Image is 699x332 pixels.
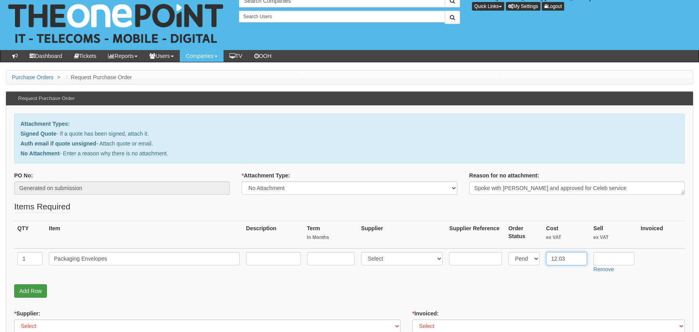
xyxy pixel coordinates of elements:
th: Supplier [358,221,446,248]
a: Tickets [68,50,103,62]
a: TV [224,50,248,62]
a: Add Row [14,284,47,298]
label: Supplier: [14,310,40,317]
th: Order Status [505,221,543,248]
th: QTY [14,221,46,248]
label: PO No: [14,172,33,179]
label: Attachment Type: [242,172,290,179]
a: OOH [248,50,278,62]
h3: Request Purchase Order [14,92,79,105]
label: Reason for no attachment: [469,172,539,179]
th: Term [304,221,358,248]
li: Request Purchase Order [64,73,132,81]
b: Auth email if quote unsigned [21,140,96,147]
small: ex VAT [593,234,634,241]
small: In Months [307,234,355,241]
b: No Attachment [21,150,60,157]
th: Invoiced [637,221,685,248]
small: ex VAT [546,234,587,241]
b: Signed Quote [21,131,56,137]
a: Remove [593,266,614,272]
a: Purchase Orders [12,74,54,80]
p: - Attach quote or email. [21,140,678,147]
a: Companies [180,50,224,62]
p: - Enter a reason why there is no attachment. [21,149,678,157]
legend: Items Required [14,201,70,213]
button: Quick Links [472,2,504,11]
th: Supplier Reference [446,221,505,248]
input: Search Users [239,11,445,22]
p: - If a quote has been signed, attach it. [21,130,678,138]
th: Item [46,221,243,248]
th: Cost [543,221,590,248]
a: Logout [542,2,564,11]
label: Invoiced: [412,310,439,317]
th: Description [243,221,304,248]
a: My Settings [506,2,541,11]
a: Dashboard [24,50,68,62]
span: > [55,74,62,80]
a: Reports [102,50,144,62]
a: Users [144,50,180,62]
b: Attachment Types: [21,121,70,127]
th: Sell [590,221,637,248]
